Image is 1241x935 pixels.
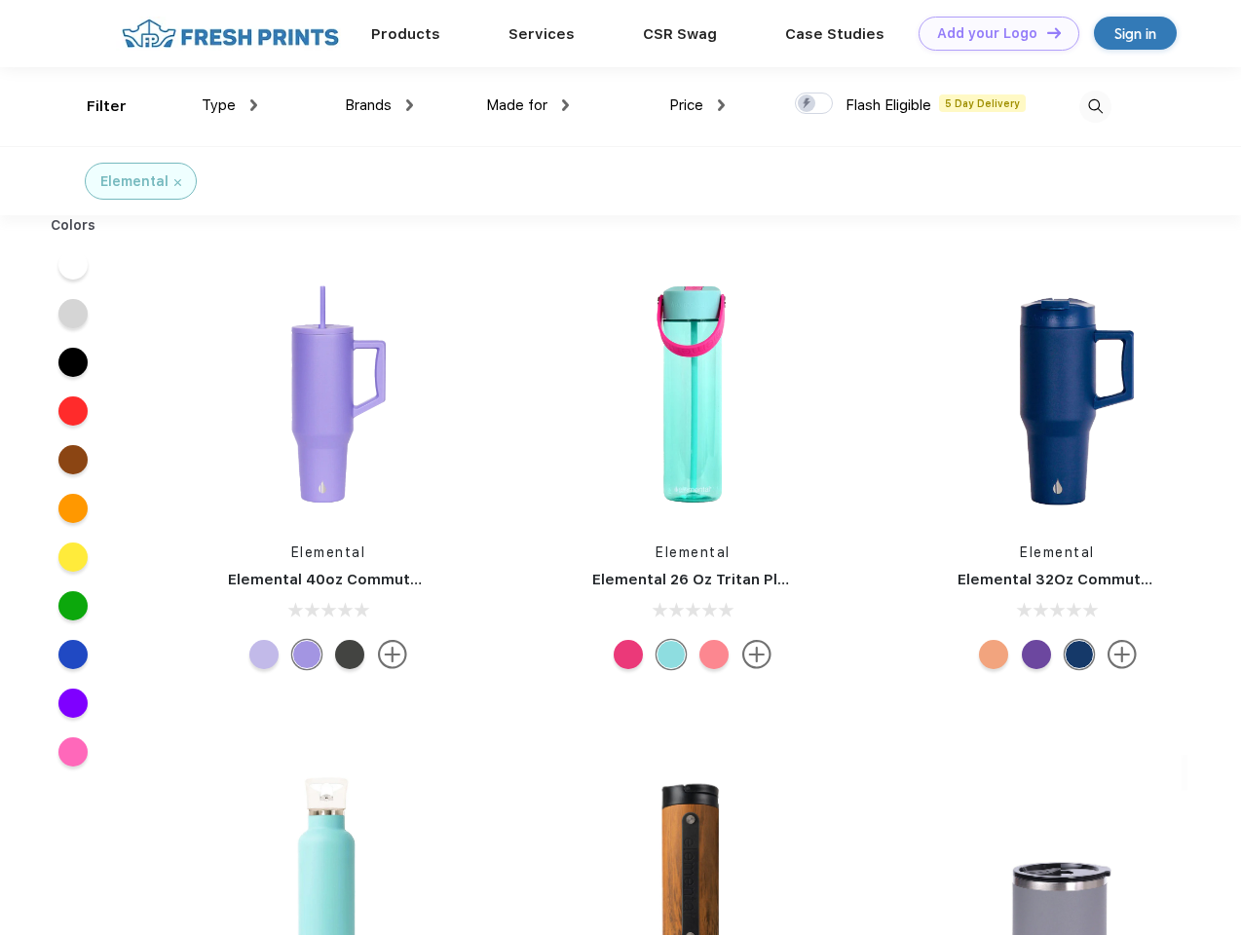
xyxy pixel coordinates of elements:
[174,179,181,186] img: filter_cancel.svg
[1079,91,1111,123] img: desktop_search.svg
[592,571,915,588] a: Elemental 26 Oz Tritan Plastic Water Bottle
[562,99,569,111] img: dropdown.png
[1065,640,1094,669] div: Navy
[958,571,1222,588] a: Elemental 32Oz Commuter Tumbler
[116,17,345,51] img: fo%20logo%202.webp
[87,95,127,118] div: Filter
[669,96,703,114] span: Price
[1047,27,1061,38] img: DT
[291,544,366,560] a: Elemental
[939,94,1026,112] span: 5 Day Delivery
[371,25,440,43] a: Products
[199,264,458,523] img: func=resize&h=266
[928,264,1187,523] img: func=resize&h=266
[718,99,725,111] img: dropdown.png
[656,544,731,560] a: Elemental
[508,25,575,43] a: Services
[250,99,257,111] img: dropdown.png
[1108,640,1137,669] img: more.svg
[846,96,931,114] span: Flash Eligible
[406,99,413,111] img: dropdown.png
[335,640,364,669] div: Gunmetal
[1094,17,1177,50] a: Sign in
[228,571,492,588] a: Elemental 40oz Commuter Tumbler
[1114,22,1156,45] div: Sign in
[979,640,1008,669] div: Peach Sunrise
[486,96,547,114] span: Made for
[699,640,729,669] div: Rose
[345,96,392,114] span: Brands
[100,171,169,192] div: Elemental
[643,25,717,43] a: CSR Swag
[36,215,111,236] div: Colors
[378,640,407,669] img: more.svg
[1020,544,1095,560] a: Elemental
[614,640,643,669] div: Berries Blast
[1022,640,1051,669] div: Purple
[292,640,321,669] div: Lavender
[937,25,1037,42] div: Add your Logo
[657,640,686,669] div: Berry breeze
[742,640,771,669] img: more.svg
[249,640,279,669] div: Lilac Tie Dye
[563,264,822,523] img: func=resize&h=266
[202,96,236,114] span: Type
